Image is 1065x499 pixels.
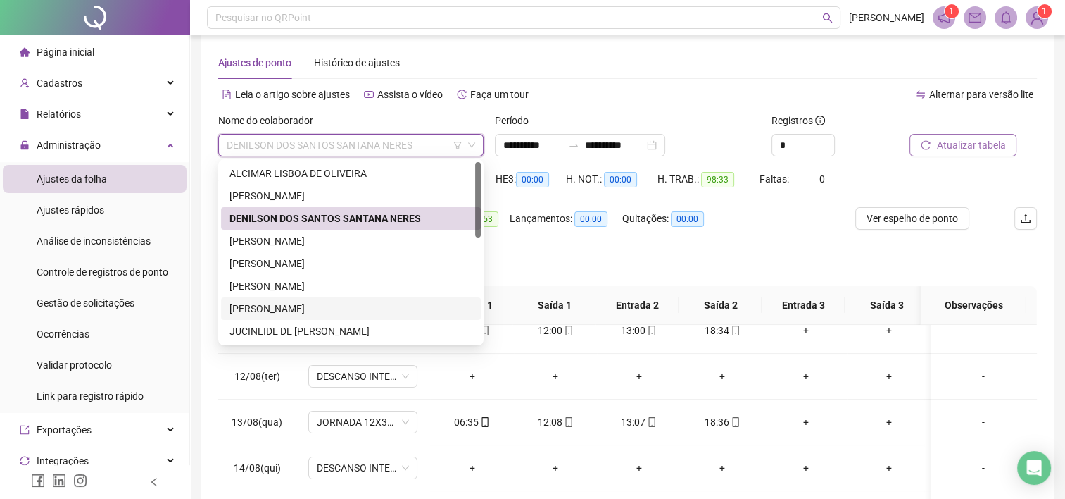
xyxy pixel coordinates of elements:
[729,417,741,427] span: mobile
[20,78,30,88] span: user-add
[595,286,679,325] th: Entrada 2
[645,417,657,427] span: mobile
[221,207,481,230] div: DENILSON DOS SANTOS SANTANA NERES
[20,47,30,57] span: home
[849,10,924,25] span: [PERSON_NAME]
[37,455,89,467] span: Integrações
[37,328,89,340] span: Ocorrências
[441,414,503,430] div: 06:35
[229,166,472,181] div: ALCIMAR LISBOA DE OLIVEIRA
[512,286,595,325] th: Saída 1
[229,278,472,294] div: [PERSON_NAME]
[470,89,529,100] span: Faça um tour
[31,474,45,488] span: facebook
[942,414,1025,430] div: -
[221,252,481,275] div: EDSON DOS SANTOS MOREIRA
[221,230,481,252] div: DIMAS GONÇALVES COSTA
[729,326,741,335] span: mobile
[775,323,836,338] div: +
[932,297,1015,313] span: Observações
[495,113,538,128] label: Período
[20,140,30,150] span: lock
[20,109,30,119] span: file
[20,456,30,466] span: sync
[692,323,753,338] div: 18:34
[859,414,920,430] div: +
[1000,11,1012,24] span: bell
[1017,451,1051,485] div: Open Intercom Messenger
[525,414,586,430] div: 12:08
[317,366,409,387] span: DESCANSO INTER-JORNADA
[909,134,1016,156] button: Atualizar tabela
[916,90,926,99] span: swap
[775,460,836,476] div: +
[525,460,586,476] div: +
[942,323,1025,338] div: -
[37,78,82,89] span: Cadastros
[604,172,637,187] span: 00:00
[859,369,920,384] div: +
[815,116,825,125] span: info-circle
[645,326,657,335] span: mobile
[566,171,657,187] div: H. NOT.:
[37,297,134,309] span: Gestão de solicitações
[37,390,144,402] span: Link para registro rápido
[562,417,574,427] span: mobile
[52,474,66,488] span: linkedin
[692,369,753,384] div: +
[218,57,291,68] span: Ajustes de ponto
[317,412,409,433] span: JORNADA 12X36 DIURNO 2
[235,89,350,100] span: Leia o artigo sobre ajustes
[760,173,791,185] span: Faltas:
[859,323,920,338] div: +
[221,185,481,207] div: CARLOS ANTÔNIO SOUZA DE CARVALHO
[1026,7,1047,28] img: 35090
[771,113,825,128] span: Registros
[692,460,753,476] div: +
[921,286,1026,325] th: Observações
[37,266,168,278] span: Controle de registros de ponto
[942,369,1025,384] div: -
[479,417,490,427] span: mobile
[229,324,472,339] div: JUCINEIDE DE [PERSON_NAME]
[73,474,87,488] span: instagram
[37,424,92,436] span: Exportações
[221,275,481,297] div: ELIAS OLIVEIRA DE JESUS SOUSA
[37,47,94,58] span: Página inicial
[942,460,1025,476] div: -
[20,425,30,435] span: export
[525,369,586,384] div: +
[229,233,472,249] div: [PERSON_NAME]
[37,204,104,216] span: Ajustes rápidos
[574,211,607,227] span: 00:00
[229,301,472,316] div: [PERSON_NAME]
[562,326,574,335] span: mobile
[775,414,836,430] div: +
[149,477,159,487] span: left
[229,188,472,204] div: [PERSON_NAME]
[377,89,443,100] span: Assista o vídeo
[221,162,481,185] div: ALCIMAR LISBOA DE OLIVEIRA
[855,207,969,230] button: Ver espelho de ponto
[37,173,107,185] span: Ajustes da folha
[467,141,476,149] span: down
[671,211,704,227] span: 00:00
[949,6,954,16] span: 1
[622,211,724,227] div: Quitações:
[921,140,931,150] span: reload
[229,256,472,271] div: [PERSON_NAME]
[608,414,669,430] div: 13:07
[692,414,753,430] div: 18:36
[936,137,1005,153] span: Atualizar tabela
[845,286,928,325] th: Saída 3
[822,13,833,23] span: search
[37,140,101,151] span: Administração
[608,460,669,476] div: +
[775,369,836,384] div: +
[568,140,579,151] span: to
[37,235,151,247] span: Análise de inconsistências
[819,173,825,185] span: 0
[608,323,669,338] div: 13:00
[568,140,579,151] span: swap-right
[37,109,81,120] span: Relatórios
